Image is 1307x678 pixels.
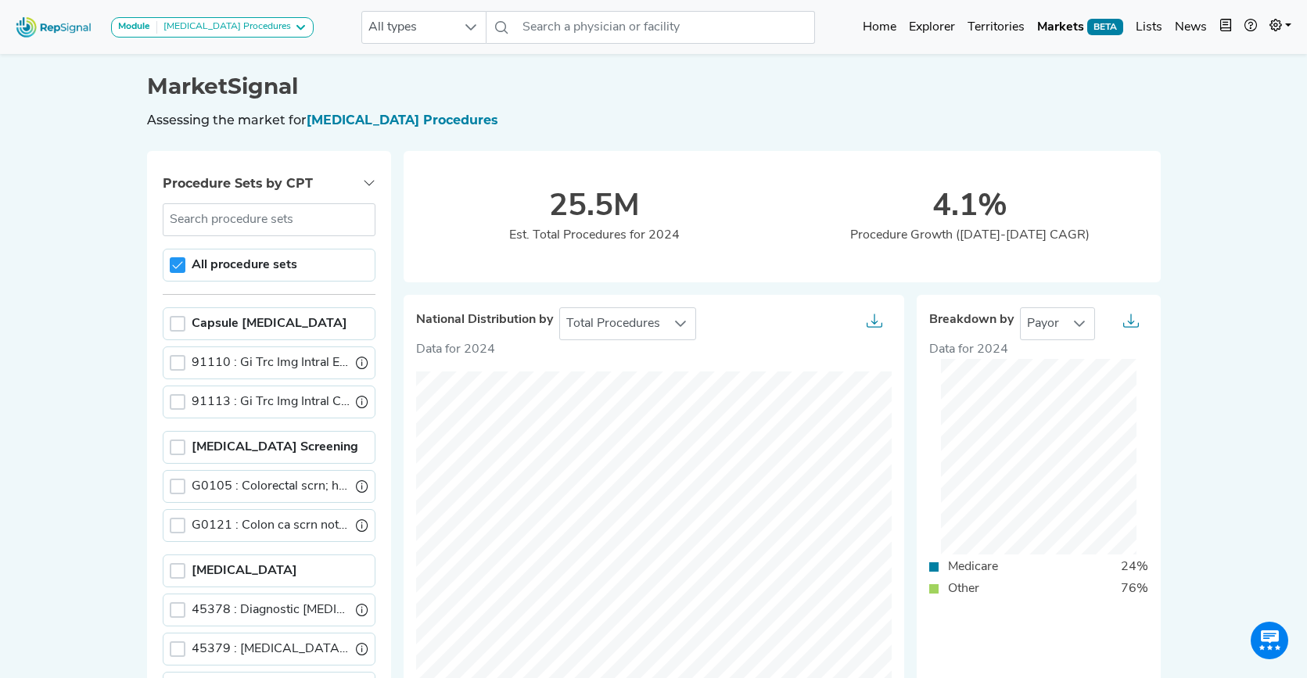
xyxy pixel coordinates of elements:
[1129,12,1169,43] a: Lists
[929,340,1148,359] div: Data for 2024
[192,353,350,372] label: Gi Trc Img Intral Esoph-Ile
[192,256,297,274] label: All procedure sets
[192,640,350,658] label: Colonoscopy W/Fb Removal
[1111,558,1158,576] div: 24%
[850,229,1090,242] span: Procedure Growth ([DATE]-[DATE] CAGR)
[192,601,350,619] label: Diagnostic Colonoscopy
[961,12,1031,43] a: Territories
[1087,19,1123,34] span: BETA
[857,308,892,339] button: Export as...
[1021,308,1065,339] span: Payor
[362,12,456,43] span: All types
[192,438,358,457] label: Colonoscopy Screening
[147,74,1161,100] h1: MarketSignal
[147,113,1161,127] h6: Assessing the market for
[1031,12,1129,43] a: MarketsBETA
[192,393,350,411] label: Gi Trc Img Intral Colon I&R
[856,12,903,43] a: Home
[147,163,391,203] button: Procedure Sets by CPT
[1114,308,1148,339] button: Export as...
[939,558,1007,576] div: Medicare
[416,313,553,328] span: National Distribution by
[163,203,375,236] input: Search procedure sets
[929,313,1014,328] span: Breakdown by
[560,308,666,339] span: Total Procedures
[157,21,291,34] div: [MEDICAL_DATA] Procedures
[782,188,1158,226] div: 4.1%
[509,229,680,242] span: Est. Total Procedures for 2024
[903,12,961,43] a: Explorer
[939,579,989,598] div: Other
[192,516,350,535] label: Colon ca scrn not hi rsk ind
[516,11,815,44] input: Search a physician or facility
[111,17,314,38] button: Module[MEDICAL_DATA] Procedures
[407,188,782,226] div: 25.5M
[307,113,497,127] span: [MEDICAL_DATA] Procedures
[192,477,350,496] label: Colorectal scrn; hi risk ind
[192,314,347,333] label: Capsule Endoscopy
[1169,12,1213,43] a: News
[118,22,150,31] strong: Module
[1213,12,1238,43] button: Intel Book
[1111,579,1158,598] div: 76%
[416,340,892,359] p: Data for 2024
[192,561,297,580] label: Colonoscopy
[163,176,313,191] span: Procedure Sets by CPT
